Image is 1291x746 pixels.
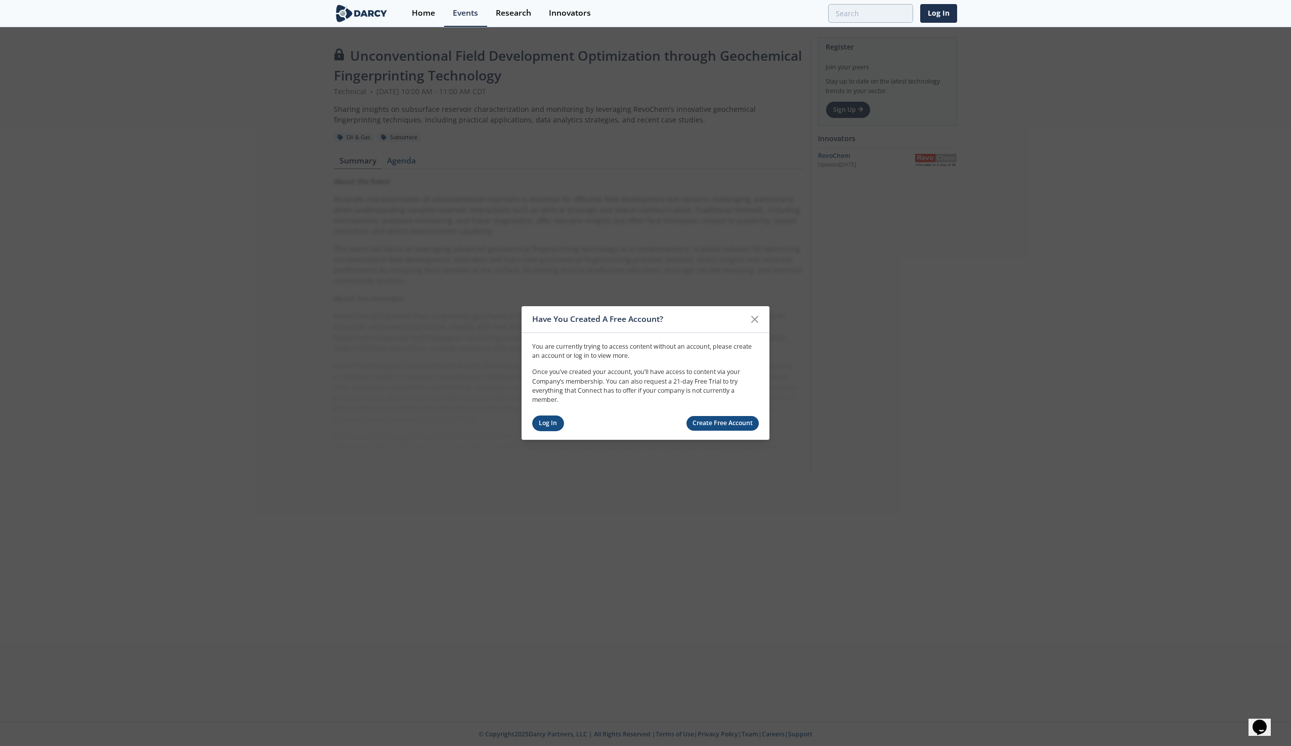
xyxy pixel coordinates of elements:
[496,9,531,17] div: Research
[412,9,435,17] div: Home
[828,4,913,23] input: Advanced Search
[920,4,957,23] a: Log In
[1249,706,1281,736] iframe: chat widget
[334,5,389,22] img: logo-wide.svg
[532,416,564,431] a: Log In
[549,9,591,17] div: Innovators
[453,9,478,17] div: Events
[532,367,759,405] p: Once you’ve created your account, you’ll have access to content via your Company’s membership. Yo...
[532,310,745,329] div: Have You Created A Free Account?
[532,342,759,360] p: You are currently trying to access content without an account, please create an account or log in...
[686,416,759,431] a: Create Free Account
